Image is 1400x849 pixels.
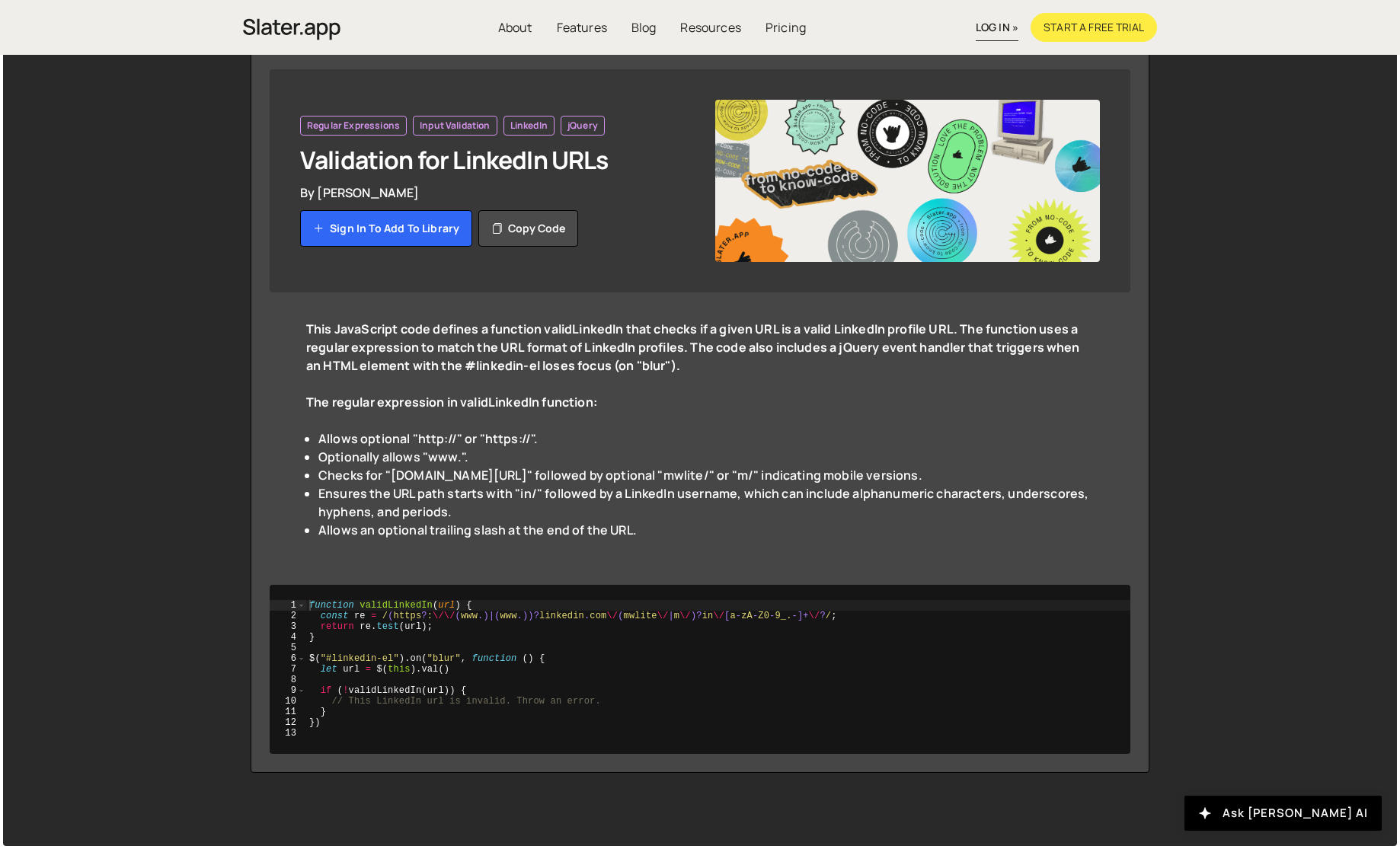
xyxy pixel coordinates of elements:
div: 11 [270,707,306,717]
li: Optionally allows "www.". [318,448,1094,466]
li: Ensures the URL path starts with "in/" followed by a LinkedIn username, which can include alphanu... [318,484,1094,521]
button: Copy code [478,210,578,247]
a: Blog [619,13,669,42]
div: 6 [270,653,306,664]
strong: The regular expression in validLinkedIn function: [306,394,597,410]
a: Features [545,13,619,42]
a: Pricing [753,13,818,42]
a: About [486,13,545,42]
span: LinkedIn [510,120,548,132]
h1: Validation for LinkedIn URLs [300,145,685,175]
div: 2 [270,611,306,621]
a: Sign in to add to library [300,210,472,247]
span: jQuery [567,120,598,132]
strong: This JavaScript code defines a function validLinkedIn that checks if a given URL is a valid Linke... [306,321,1080,374]
li: Checks for "[DOMAIN_NAME][URL]" followed by optional "mwlite/" or "m/" indicating mobile versions. [318,466,1094,484]
div: 9 [270,685,306,696]
img: Slater is an modern coding environment with an inbuilt AI tool. Get custom code quickly with no c... [243,14,340,44]
span: Regular Expressions [307,120,400,132]
div: 4 [270,632,306,643]
button: Ask [PERSON_NAME] AI [1184,796,1382,831]
div: 12 [270,717,306,728]
li: Allows an optional trailing slash at the end of the URL. [318,521,1094,539]
a: home [243,11,340,44]
a: log in » [976,14,1018,41]
div: 7 [270,664,306,675]
a: Resources [668,13,753,42]
li: Allows optional "http://" or "https://". [318,429,1094,448]
div: By [PERSON_NAME] [300,184,685,201]
img: YT.png [715,100,1100,262]
div: 13 [270,728,306,739]
div: 3 [270,621,306,632]
span: Input Validation [420,120,491,132]
div: 8 [270,675,306,685]
div: 1 [270,600,306,611]
a: Start a free trial [1031,13,1157,42]
div: 5 [270,643,306,653]
div: 10 [270,696,306,707]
